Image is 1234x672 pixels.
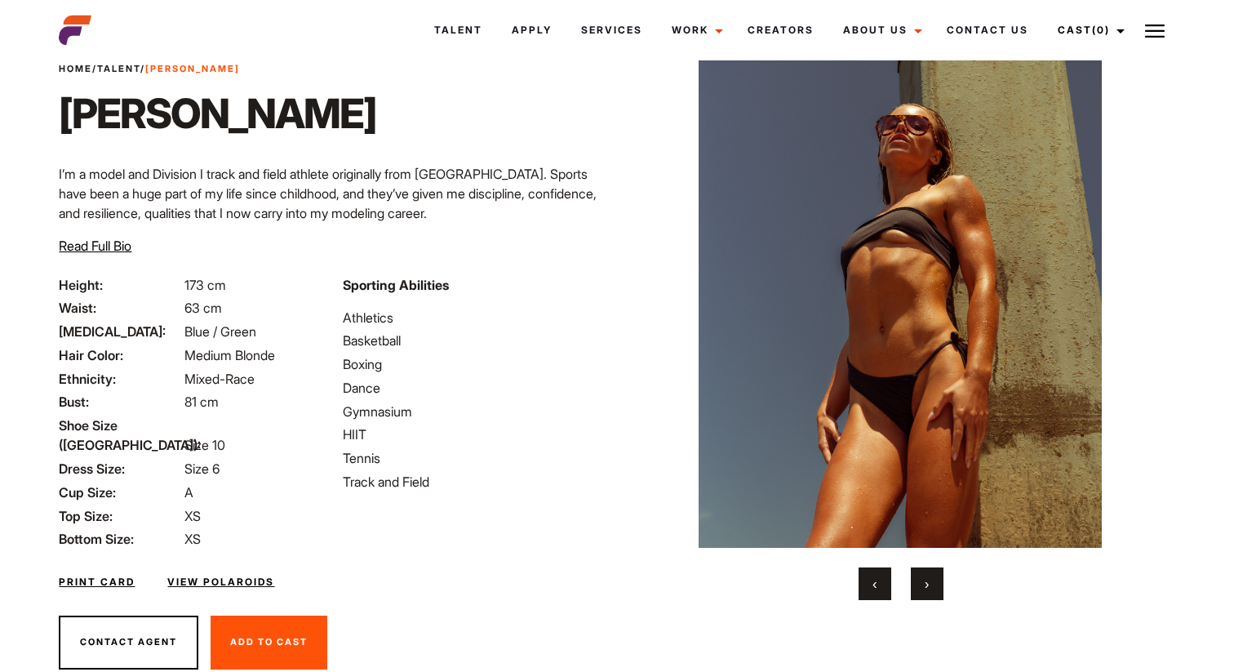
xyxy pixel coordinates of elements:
[343,277,449,293] strong: Sporting Abilities
[419,8,497,52] a: Talent
[59,616,198,670] button: Contact Agent
[59,506,181,526] span: Top Size:
[59,238,131,254] span: Read Full Bio
[59,14,91,47] img: cropped-aefm-brand-fav-22-square.png
[59,298,181,318] span: Waist:
[211,616,327,670] button: Add To Cast
[184,347,275,363] span: Medium Blonde
[59,89,376,138] h1: [PERSON_NAME]
[184,323,256,340] span: Blue / Green
[184,300,222,316] span: 63 cm
[184,531,201,547] span: XS
[828,8,932,52] a: About Us
[59,416,181,455] span: Shoe Size ([GEOGRAPHIC_DATA]):
[59,529,181,549] span: Bottom Size:
[184,277,226,293] span: 173 cm
[497,8,566,52] a: Apply
[59,392,181,412] span: Bust:
[59,63,92,74] a: Home
[343,378,607,398] li: Dance
[59,322,181,341] span: [MEDICAL_DATA]:
[59,62,240,76] span: / /
[59,275,181,295] span: Height:
[230,636,308,648] span: Add To Cast
[872,576,877,592] span: Previous
[343,425,607,444] li: HIIT
[343,402,607,421] li: Gymnasium
[167,575,274,590] a: View Polaroids
[1145,21,1165,41] img: Burger icon
[566,8,657,52] a: Services
[97,63,140,74] a: Talent
[1043,8,1134,52] a: Cast(0)
[59,575,135,590] a: Print Card
[343,331,607,350] li: Basketball
[184,371,255,387] span: Mixed-Race
[1092,24,1110,36] span: (0)
[925,576,929,592] span: Next
[932,8,1043,52] a: Contact Us
[59,236,131,256] button: Read Full Bio
[59,459,181,478] span: Dress Size:
[657,8,733,52] a: Work
[184,461,220,477] span: Size 6
[343,448,607,468] li: Tennis
[59,164,607,223] p: I’m a model and Division I track and field athlete originally from [GEOGRAPHIC_DATA]. Sports have...
[184,394,219,410] span: 81 cm
[59,369,181,389] span: Ethnicity:
[184,437,225,453] span: Size 10
[184,484,193,501] span: A
[184,508,201,524] span: XS
[59,483,181,502] span: Cup Size:
[59,345,181,365] span: Hair Color:
[733,8,828,52] a: Creators
[343,308,607,327] li: Athletics
[343,472,607,492] li: Track and Field
[343,354,607,374] li: Boxing
[145,63,240,74] strong: [PERSON_NAME]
